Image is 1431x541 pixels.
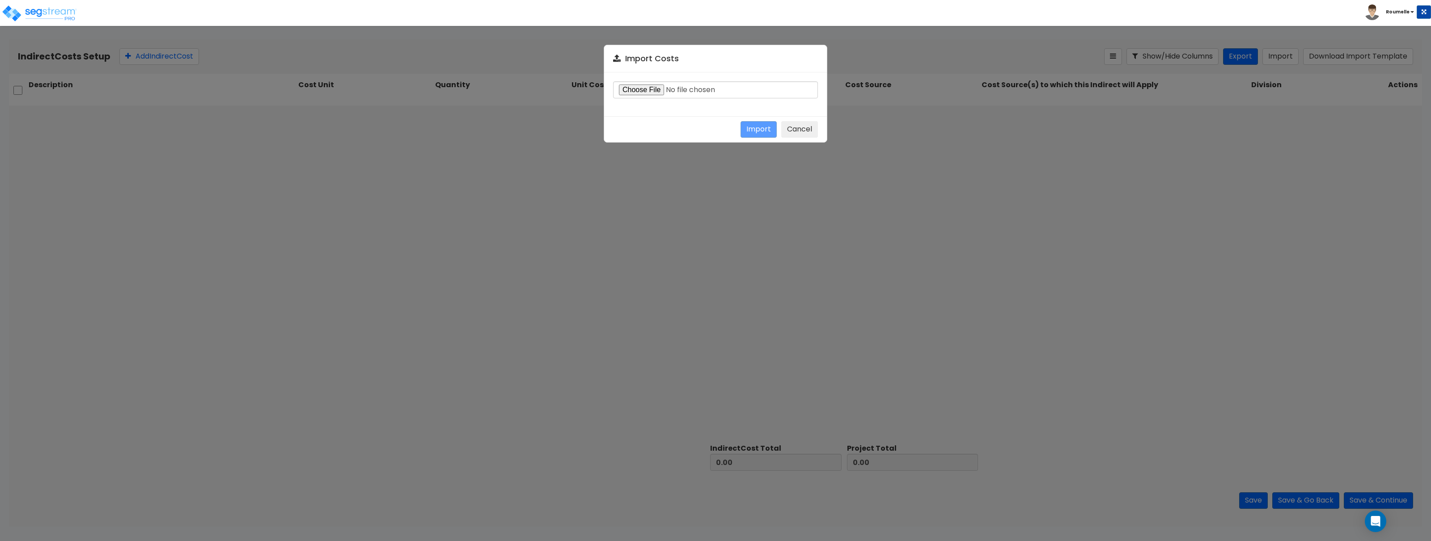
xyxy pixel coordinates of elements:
[613,54,818,63] h4: Import Costs
[1364,4,1380,20] img: avatar.png
[741,121,777,138] button: Import
[781,121,818,138] button: Cancel
[1386,8,1410,15] b: Roumelle
[1,4,77,22] img: logo_pro_r.png
[1365,511,1386,532] div: Open Intercom Messenger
